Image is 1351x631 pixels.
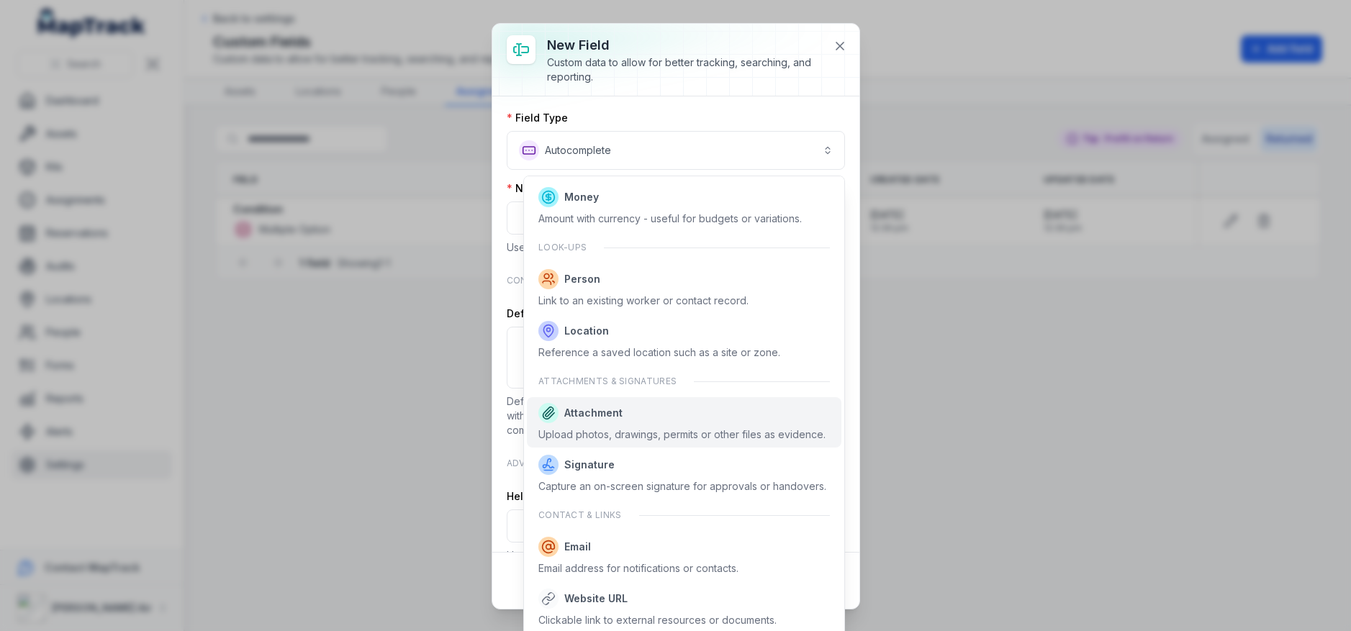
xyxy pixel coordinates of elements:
[538,294,749,308] div: Link to an existing worker or contact record.
[564,406,623,420] span: Attachment
[564,540,591,554] span: Email
[507,131,845,170] button: Autocomplete
[538,345,780,360] div: Reference a saved location such as a site or zone.
[564,272,600,286] span: Person
[564,190,599,204] span: Money
[538,613,777,627] div: Clickable link to external resources or documents.
[527,501,841,530] div: Contact & links
[564,324,609,338] span: Location
[538,479,826,494] div: Capture an on-screen signature for approvals or handovers.
[564,458,615,472] span: Signature
[538,212,802,226] div: Amount with currency - useful for budgets or variations.
[538,561,738,576] div: Email address for notifications or contacts.
[527,233,841,262] div: Look-ups
[564,591,628,606] span: Website URL
[527,367,841,396] div: Attachments & signatures
[538,427,826,442] div: Upload photos, drawings, permits or other files as evidence.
